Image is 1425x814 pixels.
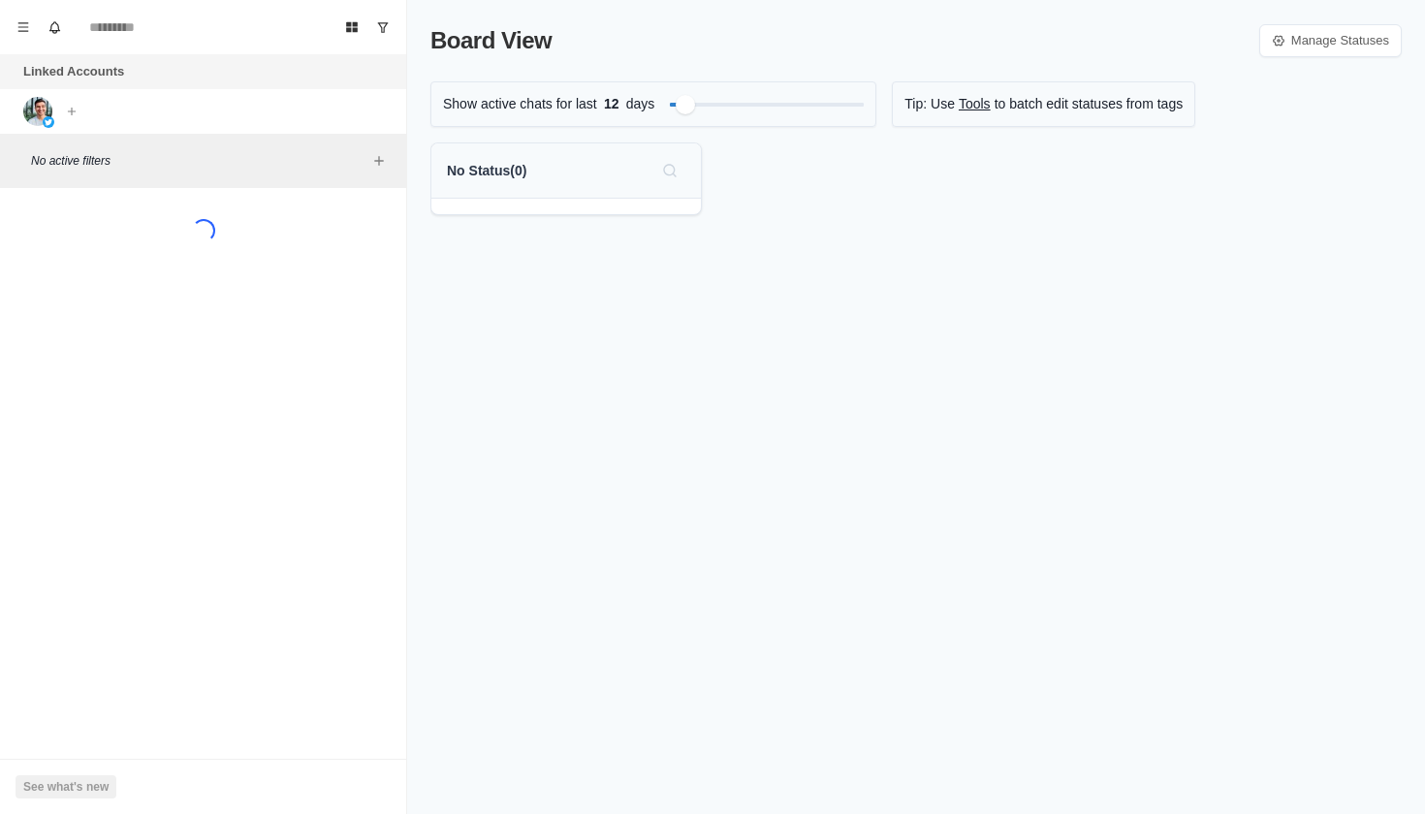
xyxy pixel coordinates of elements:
img: picture [23,97,52,126]
a: Manage Statuses [1259,24,1402,57]
span: 12 [597,94,626,114]
button: Show unread conversations [367,12,398,43]
button: Menu [8,12,39,43]
a: Tools [959,94,991,114]
p: Tip: Use [904,94,955,114]
p: Board View [430,23,552,58]
button: See what's new [16,775,116,798]
p: Linked Accounts [23,62,124,81]
button: Notifications [39,12,70,43]
p: days [626,94,655,114]
button: Search [654,155,685,186]
p: to batch edit statuses from tags [995,94,1184,114]
button: Board View [336,12,367,43]
p: No Status ( 0 ) [447,161,526,181]
button: Add filters [367,149,391,172]
div: Filter by activity days [676,95,695,114]
p: Show active chats for last [443,94,597,114]
p: No active filters [31,152,367,170]
img: picture [43,116,54,128]
button: Add account [60,100,83,123]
